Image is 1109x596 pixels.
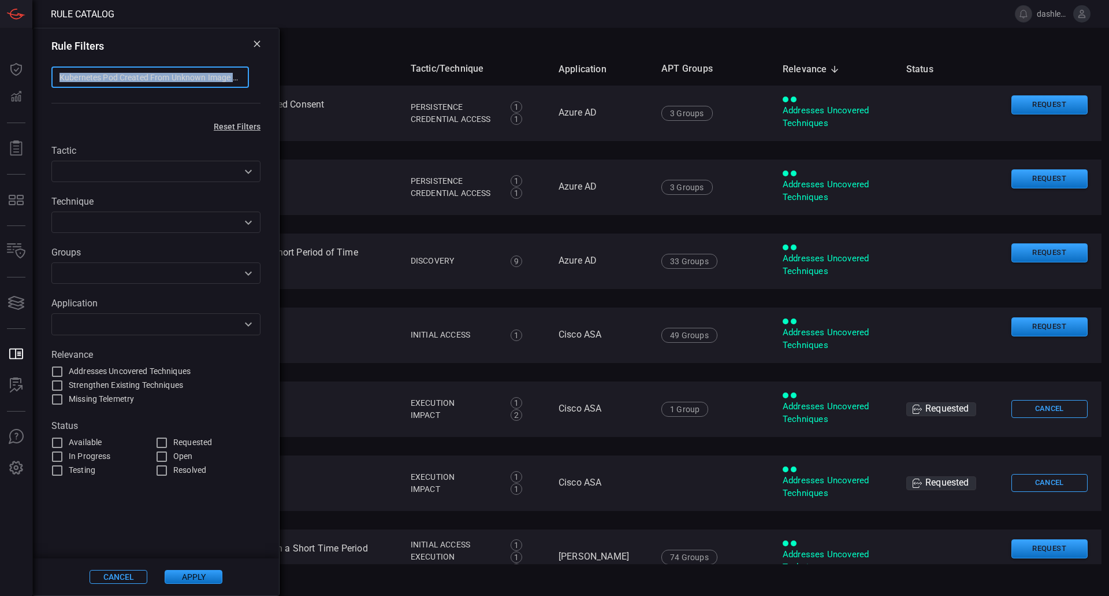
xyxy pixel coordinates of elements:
td: Azure AD [549,160,652,215]
td: Azure AD [549,86,652,141]
button: Reports [2,135,30,162]
div: Addresses Uncovered Techniques [783,253,888,277]
div: Requested [906,402,976,416]
label: Status [51,420,260,431]
div: Initial Access [411,329,498,341]
label: Technique [51,196,260,207]
span: Requested [173,436,212,449]
button: Request [1011,169,1088,188]
div: 1 [511,175,522,187]
div: 1 [511,113,522,125]
button: Open [240,164,256,180]
div: Execution [411,397,498,409]
span: Status [906,62,948,76]
th: Tactic/Technique [401,53,549,86]
button: Cancel [90,570,147,584]
h3: Rule Filters [51,40,104,52]
div: Addresses Uncovered Techniques [783,475,888,499]
button: Detections [2,83,30,111]
span: Strengthen Existing Techniques [69,379,183,391]
button: Cancel [1011,400,1088,418]
td: Cisco ASA [549,382,652,437]
div: Persistence [411,101,498,113]
label: Tactic [51,145,260,156]
div: Execution [411,471,498,483]
span: Resolved [173,464,206,476]
button: Rule Catalog [2,340,30,368]
div: 1 [511,539,522,551]
button: ALERT ANALYSIS [2,372,30,399]
div: 1 [511,101,522,113]
span: Available [69,436,102,449]
span: dashley.[PERSON_NAME] [1037,9,1069,18]
div: Discovery [411,255,498,267]
div: 49 Groups [661,328,717,343]
span: Relevance [783,62,842,76]
td: Cisco ASA [549,456,652,511]
td: Cisco ASA [549,308,652,363]
td: Azure AD [549,234,652,289]
button: Inventory [2,238,30,265]
input: Search for keyword [51,66,249,88]
button: Ask Us A Question [2,423,30,451]
div: Command and Control [411,563,498,575]
span: Application [559,62,622,76]
span: Rule Catalog [51,9,114,20]
td: [PERSON_NAME] [549,530,652,585]
div: 1 [511,471,522,483]
div: Impact [411,409,498,421]
div: Addresses Uncovered Techniques [783,549,888,573]
div: Credential Access [411,113,498,125]
div: 2 [511,564,522,575]
div: Requested [906,476,976,490]
label: Groups [51,247,260,258]
span: Open [173,450,193,462]
button: Preferences [2,454,30,482]
button: Reset Filters [195,122,279,131]
div: 2 [511,409,522,421]
button: Request [1011,539,1088,558]
div: Credential Access [411,187,498,199]
span: Addresses Uncovered Techniques [69,365,191,377]
div: Addresses Uncovered Techniques [783,401,888,425]
button: MITRE - Detection Posture [2,186,30,214]
div: 3 Groups [661,180,712,195]
div: 1 [511,551,522,563]
div: Addresses Uncovered Techniques [783,179,888,203]
span: Missing Telemetry [69,393,134,405]
span: In Progress [69,450,110,462]
div: 9 [511,256,522,267]
button: Open [240,316,256,332]
div: 74 Groups [661,550,717,565]
div: Initial Access [411,539,498,551]
span: Testing [69,464,95,476]
div: 1 [511,483,522,495]
div: Impact [411,483,498,495]
div: Addresses Uncovered Techniques [783,105,888,129]
button: Apply [165,570,222,584]
div: 3 Groups [661,106,712,121]
button: Request [1011,95,1088,114]
label: Application [51,298,260,309]
button: Open [240,214,256,231]
div: 1 [511,187,522,199]
button: Cards [2,289,30,317]
button: Dashboard [2,55,30,83]
div: Execution [411,551,498,563]
button: Request [1011,243,1088,262]
button: Request [1011,317,1088,336]
div: 1 [511,397,522,409]
div: Persistence [411,175,498,187]
div: 1 Group [661,402,708,417]
button: Cancel [1011,474,1088,492]
button: Open [240,265,256,282]
th: APT Groups [652,53,773,86]
div: 33 Groups [661,254,717,269]
div: 1 [511,330,522,341]
div: Addresses Uncovered Techniques [783,327,888,351]
label: Relevance [51,349,260,360]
